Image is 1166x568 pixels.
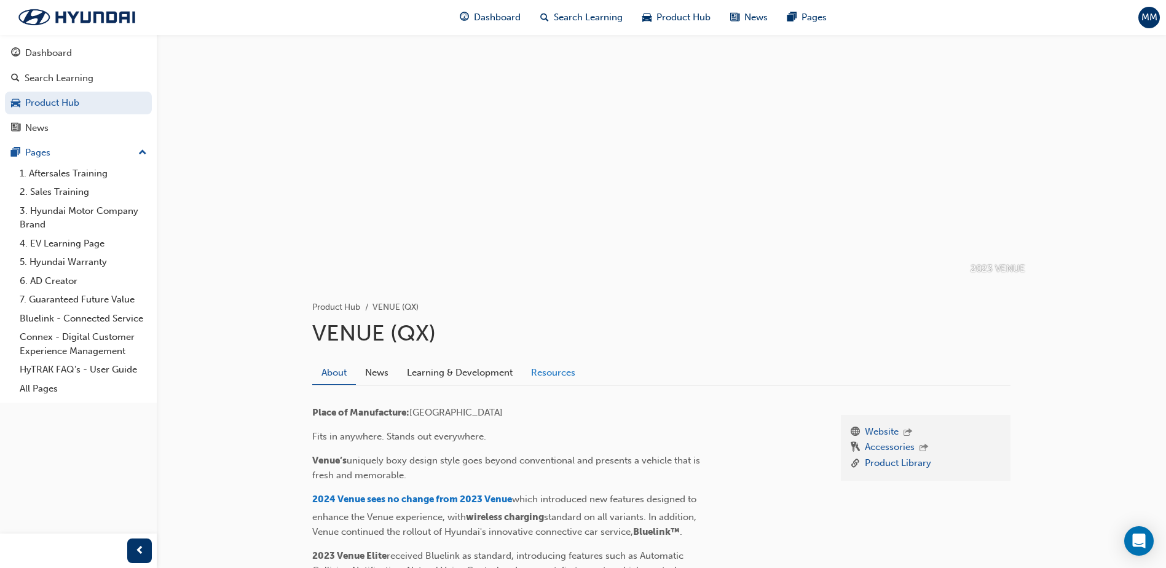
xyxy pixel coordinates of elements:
span: Search Learning [554,10,623,25]
a: Bluelink - Connected Service [15,309,152,328]
span: outbound-icon [920,443,928,454]
a: Search Learning [5,67,152,90]
a: 5. Hyundai Warranty [15,253,152,272]
a: 3. Hyundai Motor Company Brand [15,202,152,234]
button: Pages [5,141,152,164]
span: Product Hub [656,10,711,25]
span: wireless charging [466,511,544,523]
div: Pages [25,146,50,160]
span: car-icon [642,10,652,25]
button: MM [1138,7,1160,28]
div: News [25,121,49,135]
span: 2023 Venue Elite [312,550,387,561]
li: VENUE (QX) [372,301,419,315]
a: 1. Aftersales Training [15,164,152,183]
img: Trak [6,4,148,30]
span: standard on all variants. In addition, Venue continued the rollout of Hyundai's innovative connec... [312,511,699,537]
a: All Pages [15,379,152,398]
span: which introduced new features designed to enhance the Venue experience, with [312,494,699,523]
a: Product Hub [312,302,360,312]
span: . [680,526,682,537]
div: Open Intercom Messenger [1124,526,1154,556]
p: 2023 VENUE [971,262,1025,276]
span: guage-icon [11,48,20,59]
span: outbound-icon [904,428,912,438]
a: 2024 Venue sees no change from 2023 Venue [312,494,512,505]
button: DashboardSearch LearningProduct HubNews [5,39,152,141]
a: Product Library [865,456,931,471]
a: News [5,117,152,140]
span: Dashboard [474,10,521,25]
div: Search Learning [25,71,93,85]
span: pages-icon [11,148,20,159]
span: up-icon [138,145,147,161]
a: News [356,361,398,384]
div: Dashboard [25,46,72,60]
a: car-iconProduct Hub [632,5,720,30]
span: link-icon [851,456,860,471]
a: About [312,361,356,385]
span: uniquely boxy design style goes beyond conventional and presents a vehicle that is fresh and memo... [312,455,703,481]
span: www-icon [851,425,860,441]
span: keys-icon [851,440,860,456]
span: pages-icon [787,10,797,25]
a: HyTRAK FAQ's - User Guide [15,360,152,379]
span: Bluelink™ [633,526,680,537]
span: news-icon [730,10,739,25]
a: pages-iconPages [778,5,837,30]
span: search-icon [540,10,549,25]
a: Accessories [865,440,915,456]
span: guage-icon [460,10,469,25]
a: search-iconSearch Learning [530,5,632,30]
span: News [744,10,768,25]
span: Venue’s [312,455,347,466]
a: Learning & Development [398,361,522,384]
span: Pages [802,10,827,25]
a: Product Hub [5,92,152,114]
a: 2. Sales Training [15,183,152,202]
a: Website [865,425,899,441]
a: Connex - Digital Customer Experience Management [15,328,152,360]
span: search-icon [11,73,20,84]
span: [GEOGRAPHIC_DATA] [409,407,503,418]
span: prev-icon [135,543,144,559]
span: Fits in anywhere. Stands out everywhere. [312,431,486,442]
span: Place of Manufacture: [312,407,409,418]
h1: VENUE (QX) [312,320,1010,347]
a: Resources [522,361,585,384]
a: 7. Guaranteed Future Value [15,290,152,309]
span: MM [1141,10,1157,25]
a: 4. EV Learning Page [15,234,152,253]
a: 6. AD Creator [15,272,152,291]
a: news-iconNews [720,5,778,30]
a: guage-iconDashboard [450,5,530,30]
span: news-icon [11,123,20,134]
span: car-icon [11,98,20,109]
a: Dashboard [5,42,152,65]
